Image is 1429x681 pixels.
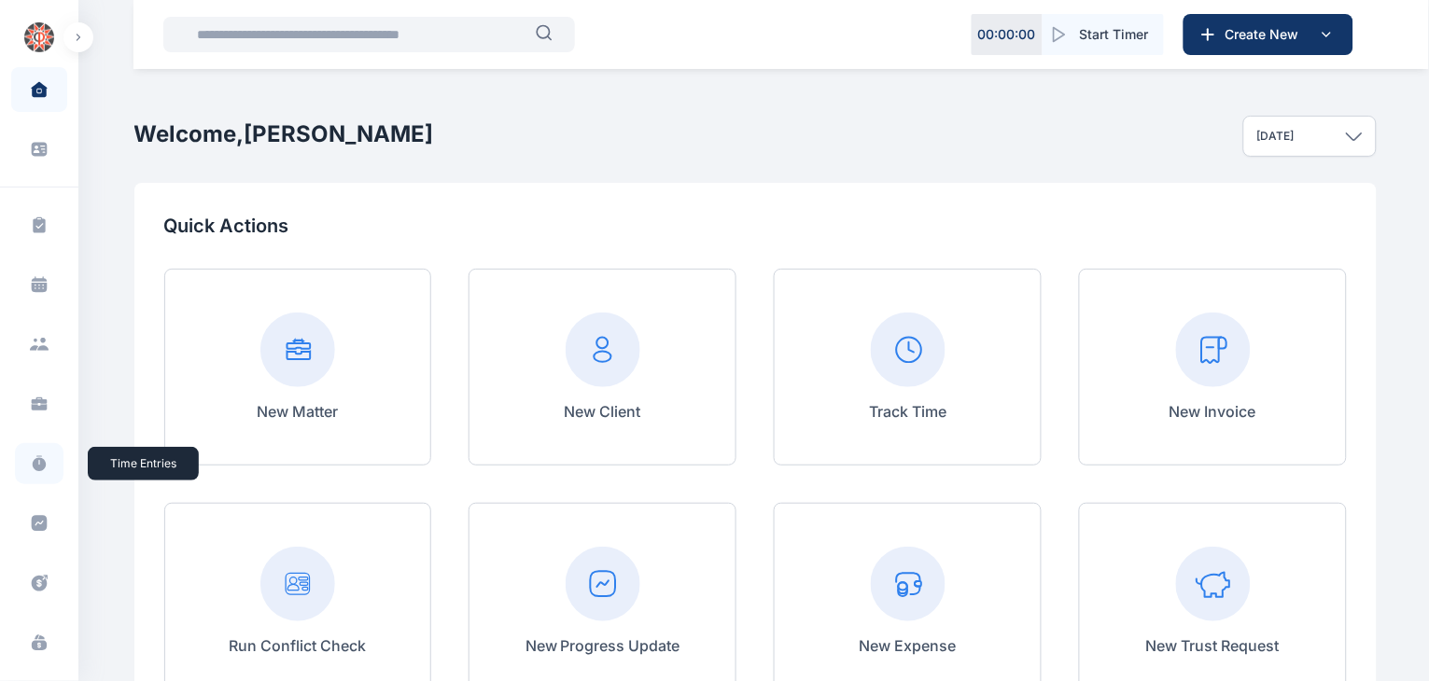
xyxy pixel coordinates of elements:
[1218,25,1315,44] span: Create New
[1170,400,1256,423] p: New Invoice
[1257,129,1295,144] p: [DATE]
[525,634,680,657] p: New Progress Update
[978,25,1036,44] p: 00 : 00 : 00
[1184,14,1353,55] button: Create New
[1146,634,1280,657] p: New Trust Request
[164,213,1347,239] p: Quick Actions
[134,119,434,149] h2: Welcome, [PERSON_NAME]
[1043,14,1164,55] button: Start Timer
[1080,25,1149,44] span: Start Timer
[565,400,641,423] p: New Client
[257,400,338,423] p: New Matter
[860,634,957,657] p: New Expense
[869,400,946,423] p: Track Time
[229,634,366,657] p: Run Conflict Check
